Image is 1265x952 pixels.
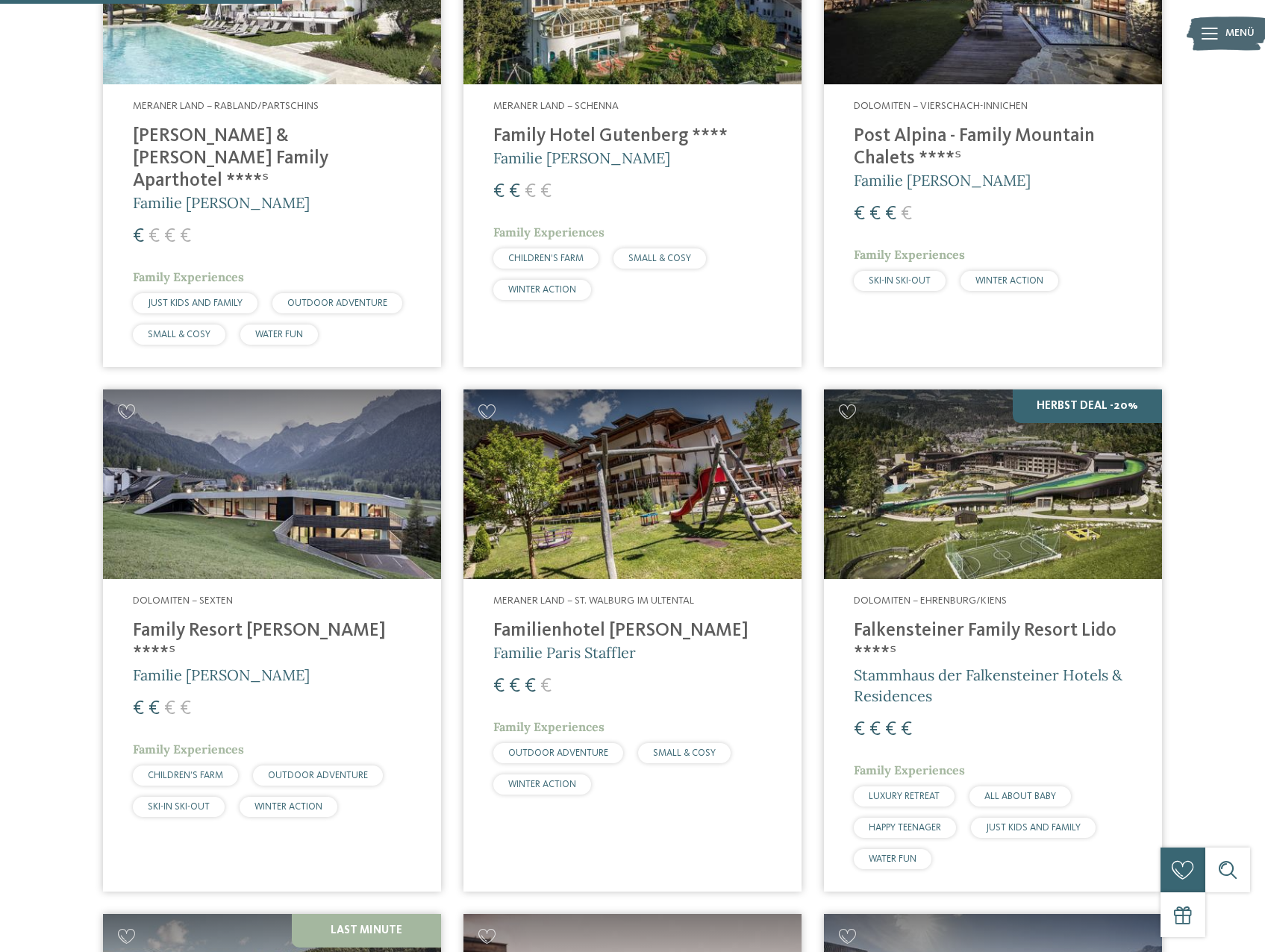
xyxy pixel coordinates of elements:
[854,204,865,224] span: €
[148,298,243,308] span: JUST KIDS AND FAMILY
[824,389,1162,892] a: Familienhotels gesucht? Hier findet ihr die besten! Herbst Deal -20% Dolomiten – Ehrenburg/Kiens ...
[133,620,411,665] h4: Family Resort [PERSON_NAME] ****ˢ
[493,101,619,111] span: Meraner Land – Schenna
[508,780,576,789] span: WINTER ACTION
[133,193,310,212] span: Familie [PERSON_NAME]
[148,802,210,812] span: SKI-IN SKI-OUT
[493,148,670,167] span: Familie [PERSON_NAME]
[148,771,223,780] span: CHILDREN’S FARM
[885,720,896,739] span: €
[885,204,896,224] span: €
[540,182,552,201] span: €
[854,125,1132,170] h4: Post Alpina - Family Mountain Chalets ****ˢ
[493,225,605,239] span: Family Experiences
[254,802,322,812] span: WINTER ACTION
[854,762,965,777] span: Family Experiences
[493,620,772,642] h4: Familienhotel [PERSON_NAME]
[180,227,191,246] span: €
[869,276,931,286] span: SKI-IN SKI-OUT
[653,748,716,758] span: SMALL & COSY
[255,330,303,339] span: WATER FUN
[164,699,175,718] span: €
[869,854,916,864] span: WATER FUN
[148,330,210,339] span: SMALL & COSY
[854,666,1122,705] span: Stammhaus der Falkensteiner Hotels & Residences
[975,276,1043,286] span: WINTER ACTION
[869,720,881,739] span: €
[493,643,636,662] span: Familie Paris Staffler
[508,285,576,295] span: WINTER ACTION
[854,620,1132,665] h4: Falkensteiner Family Resort Lido ****ˢ
[149,227,160,246] span: €
[180,699,191,718] span: €
[493,182,505,201] span: €
[869,792,940,801] span: LUXURY RETREAT
[854,171,1031,190] span: Familie [PERSON_NAME]
[854,595,1007,606] span: Dolomiten – Ehrenburg/Kiens
[854,720,865,739] span: €
[508,748,608,758] span: OUTDOOR ADVENTURE
[133,227,144,246] span: €
[133,101,319,111] span: Meraner Land – Rabland/Partschins
[824,389,1162,580] img: Familienhotels gesucht? Hier findet ihr die besten!
[525,677,536,696] span: €
[540,677,552,696] span: €
[525,182,536,201] span: €
[854,247,965,262] span: Family Experiences
[133,595,233,606] span: Dolomiten – Sexten
[103,389,441,580] img: Family Resort Rainer ****ˢ
[493,595,694,606] span: Meraner Land – St. Walburg im Ultental
[493,125,772,148] h4: Family Hotel Gutenberg ****
[463,389,802,892] a: Familienhotels gesucht? Hier findet ihr die besten! Meraner Land – St. Walburg im Ultental Famili...
[869,823,941,833] span: HAPPY TEENAGER
[509,677,520,696] span: €
[493,719,605,734] span: Family Experiences
[986,823,1081,833] span: JUST KIDS AND FAMILY
[509,182,520,201] span: €
[164,227,175,246] span: €
[463,389,802,580] img: Familienhotels gesucht? Hier findet ihr die besten!
[854,101,1028,111] span: Dolomiten – Vierschach-Innichen
[133,666,310,684] span: Familie [PERSON_NAME]
[901,720,912,739] span: €
[149,699,160,718] span: €
[133,125,411,192] h4: [PERSON_NAME] & [PERSON_NAME] Family Aparthotel ****ˢ
[628,254,691,263] span: SMALL & COSY
[901,204,912,224] span: €
[133,699,144,718] span: €
[133,269,244,284] span: Family Experiences
[984,792,1056,801] span: ALL ABOUT BABY
[508,254,584,263] span: CHILDREN’S FARM
[103,389,441,892] a: Familienhotels gesucht? Hier findet ihr die besten! Dolomiten – Sexten Family Resort [PERSON_NAME...
[133,742,244,757] span: Family Experiences
[268,771,368,780] span: OUTDOOR ADVENTURE
[869,204,881,224] span: €
[493,677,505,696] span: €
[287,298,387,308] span: OUTDOOR ADVENTURE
